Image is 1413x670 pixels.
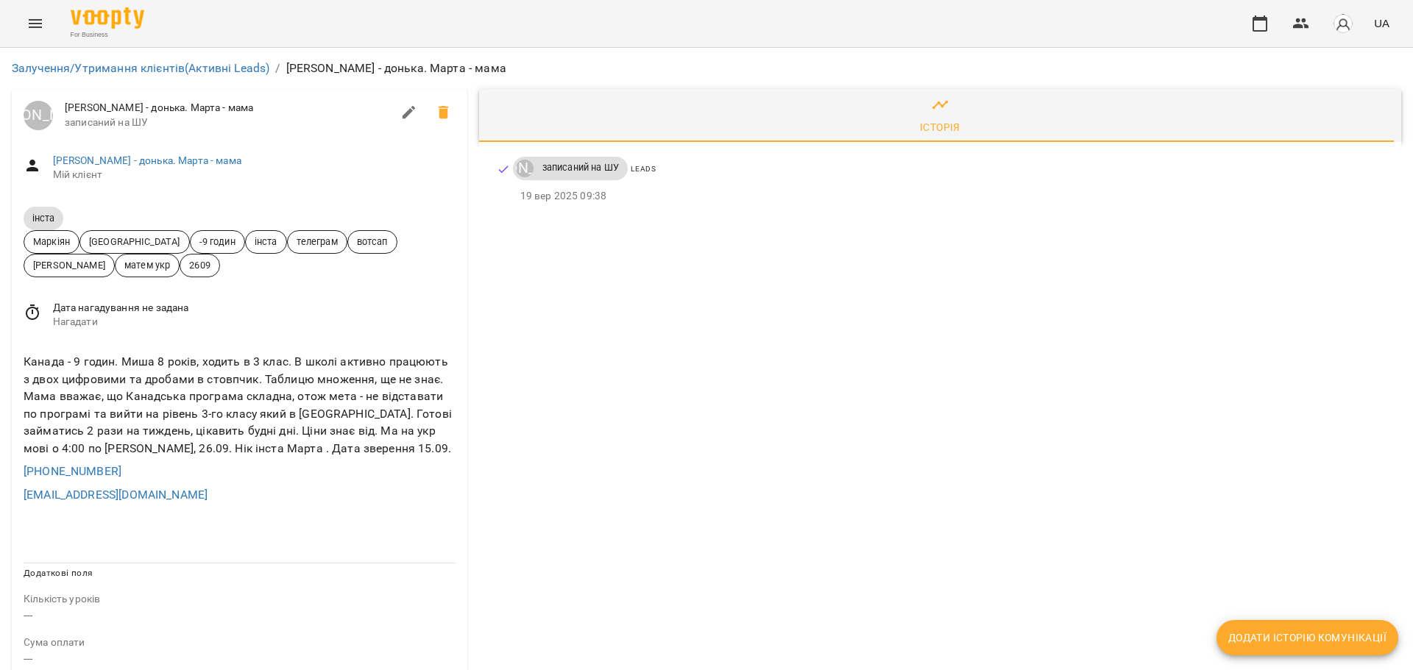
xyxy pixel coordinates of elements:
[24,635,456,650] p: field-description
[246,235,286,249] span: інста
[65,101,392,115] span: [PERSON_NAME] - донька. Марта - мама
[286,60,506,77] p: [PERSON_NAME] - донька. Марта - мама
[12,61,269,75] a: Залучення/Утримання клієнтів(Активні Leads)
[53,154,241,166] a: [PERSON_NAME] - донька. Марта - мама
[116,258,179,272] span: матем укр
[534,161,628,174] span: записаний на ШУ
[631,165,656,173] span: Leads
[24,235,79,249] span: Маркіян
[348,235,397,249] span: вотсап
[24,568,93,578] span: Додаткові поля
[24,592,456,607] p: field-description
[24,464,121,478] a: [PHONE_NUMBER]
[71,7,144,29] img: Voopty Logo
[1217,620,1398,655] button: Додати історію комунікації
[275,60,280,77] li: /
[53,168,456,182] span: Мій клієнт
[24,650,456,668] p: ---
[24,258,114,272] span: [PERSON_NAME]
[12,60,1401,77] nav: breadcrumb
[1333,13,1353,34] img: avatar_s.png
[24,212,63,224] span: інста
[24,488,208,502] a: [EMAIL_ADDRESS][DOMAIN_NAME]
[180,258,219,272] span: 2609
[288,235,347,249] span: телеграм
[920,118,960,136] div: Історія
[1374,15,1389,31] span: UA
[18,6,53,41] button: Menu
[191,235,244,249] span: -9 годин
[1368,10,1395,37] button: UA
[71,30,144,40] span: For Business
[80,235,189,249] span: [GEOGRAPHIC_DATA]
[24,101,53,130] a: [PERSON_NAME]
[65,115,392,130] span: записаний на ШУ
[1228,629,1387,646] span: Додати історію комунікації
[21,350,458,460] div: Канада - 9 годин. Миша 8 років, ходить в 3 клас. В школі активно працюють з двох цифровими та дро...
[24,607,456,624] p: ---
[24,101,53,130] div: Луцук Маркіян
[53,301,456,316] span: Дата нагадування не задана
[513,160,534,177] a: [PERSON_NAME]
[520,189,1378,204] p: 19 вер 2025 09:38
[53,315,456,329] span: Нагадати
[516,160,534,177] div: Луцук Маркіян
